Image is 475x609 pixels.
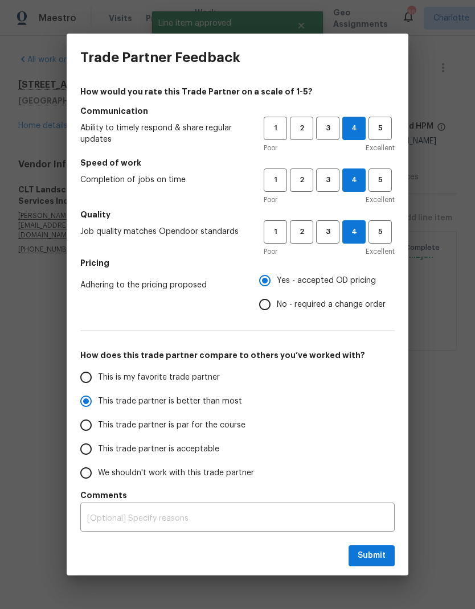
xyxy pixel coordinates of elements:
[264,168,287,192] button: 1
[366,246,395,257] span: Excellent
[98,396,242,408] span: This trade partner is better than most
[264,117,287,140] button: 1
[317,174,338,187] span: 3
[98,443,219,455] span: This trade partner is acceptable
[80,157,395,168] h5: Speed of work
[259,269,395,316] div: Pricing
[368,117,392,140] button: 5
[265,174,286,187] span: 1
[80,209,395,220] h5: Quality
[366,194,395,205] span: Excellent
[316,220,339,244] button: 3
[80,86,395,97] h4: How would you rate this Trade Partner on a scale of 1-5?
[317,225,338,238] span: 3
[80,365,395,485] div: How does this trade partner compare to others you’ve worked with?
[368,220,392,244] button: 5
[291,225,312,238] span: 2
[80,50,240,65] h3: Trade Partner Feedback
[264,142,277,154] span: Poor
[370,122,391,135] span: 5
[342,117,366,140] button: 4
[291,122,312,135] span: 2
[343,174,365,187] span: 4
[80,174,245,186] span: Completion of jobs on time
[265,225,286,238] span: 1
[368,168,392,192] button: 5
[80,279,241,291] span: Adhering to the pricing proposed
[80,349,395,361] h5: How does this trade partner compare to others you’ve worked with?
[98,467,254,479] span: We shouldn't work with this trade partner
[358,549,386,563] span: Submit
[342,168,366,192] button: 4
[80,489,395,501] h5: Comments
[80,105,395,117] h5: Communication
[317,122,338,135] span: 3
[366,142,395,154] span: Excellent
[80,257,395,269] h5: Pricing
[290,220,313,244] button: 2
[277,299,386,311] span: No - required a change order
[265,122,286,135] span: 1
[290,117,313,140] button: 2
[80,122,245,145] span: Ability to timely respond & share regular updates
[316,117,339,140] button: 3
[370,174,391,187] span: 5
[80,226,245,237] span: Job quality matches Opendoor standards
[290,168,313,192] button: 2
[316,168,339,192] button: 3
[264,194,277,205] span: Poor
[264,220,287,244] button: 1
[349,545,395,566] button: Submit
[264,246,277,257] span: Poor
[370,225,391,238] span: 5
[343,122,365,135] span: 4
[98,372,220,384] span: This is my favorite trade partner
[342,220,366,244] button: 4
[291,174,312,187] span: 2
[343,225,365,238] span: 4
[98,419,245,431] span: This trade partner is par for the course
[277,275,376,287] span: Yes - accepted OD pricing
